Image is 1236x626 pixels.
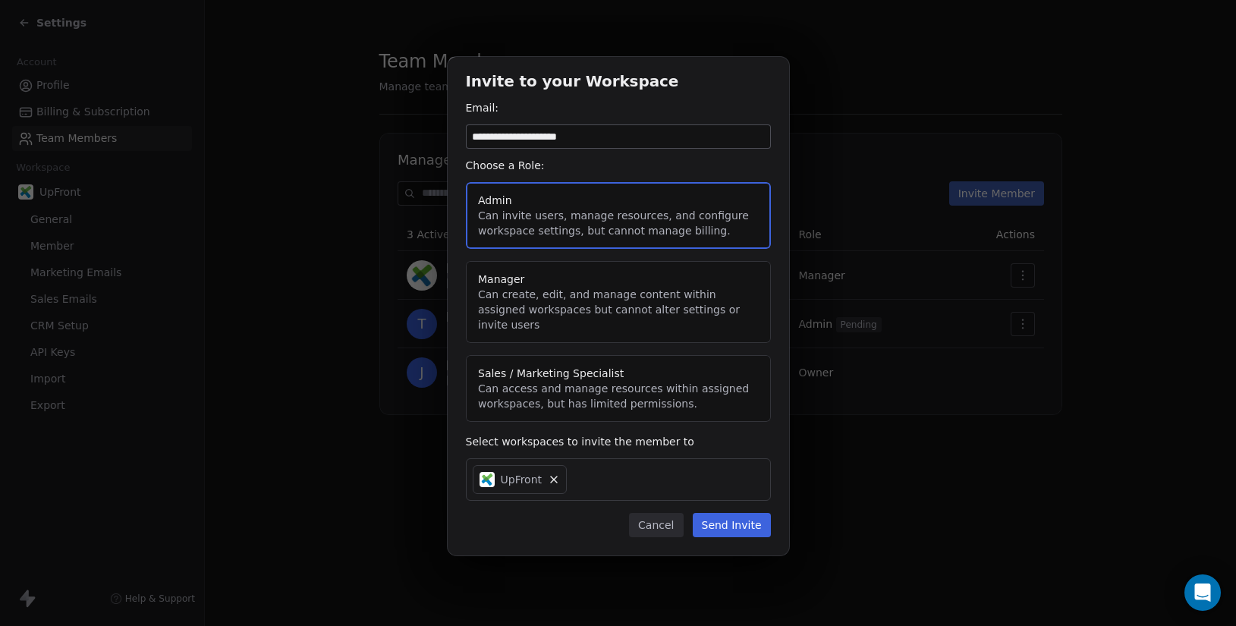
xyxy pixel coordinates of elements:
[693,513,771,537] button: Send Invite
[501,472,543,487] span: UpFront
[480,472,495,487] img: upfront.health-02.jpg
[466,100,771,115] div: Email:
[466,434,771,449] div: Select workspaces to invite the member to
[466,75,771,91] h1: Invite to your Workspace
[629,513,683,537] button: Cancel
[466,158,771,173] div: Choose a Role:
